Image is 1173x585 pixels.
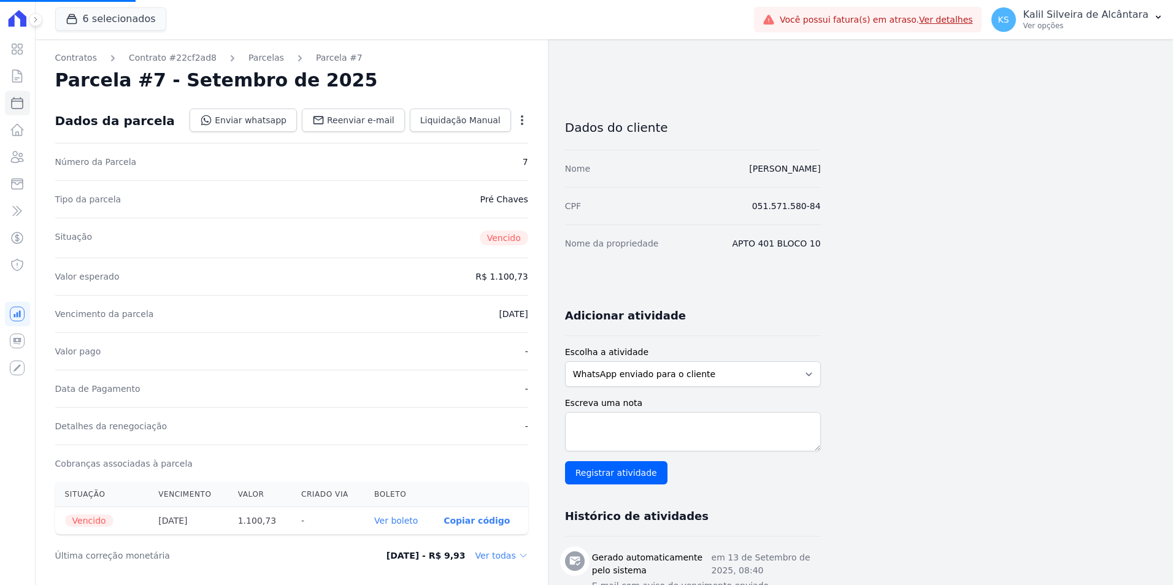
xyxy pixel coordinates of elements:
[565,162,590,175] dt: Nome
[480,193,528,205] dd: Pré Chaves
[712,551,821,577] p: em 13 de Setembro de 2025, 08:40
[525,420,528,432] dd: -
[55,156,137,168] dt: Número da Parcela
[55,113,175,128] div: Dados da parcela
[228,507,291,535] th: 1.100,73
[998,15,1009,24] span: KS
[919,15,973,25] a: Ver detalhes
[55,308,154,320] dt: Vencimento da parcela
[55,52,97,64] a: Contratos
[55,482,149,507] th: Situação
[565,509,709,524] h3: Histórico de atividades
[565,461,667,484] input: Registrar atividade
[1023,21,1148,31] p: Ver opções
[129,52,217,64] a: Contrato #22cf2ad8
[55,383,140,395] dt: Data de Pagamento
[302,109,405,132] a: Reenviar e-mail
[565,200,581,212] dt: CPF
[55,7,166,31] button: 6 selecionados
[499,308,528,320] dd: [DATE]
[364,482,434,507] th: Boleto
[1023,9,1148,21] p: Kalil Silveira de Alcântara
[327,114,394,126] span: Reenviar e-mail
[525,345,528,357] dd: -
[55,549,335,562] dt: Última correção monetária
[475,270,528,283] dd: R$ 1.100,73
[592,551,712,577] h3: Gerado automaticamente pelo sistema
[752,200,821,212] dd: 051.571.580-84
[55,69,378,91] h2: Parcela #7 - Setembro de 2025
[55,52,528,64] nav: Breadcrumb
[148,507,228,535] th: [DATE]
[55,457,193,470] dt: Cobranças associadas à parcela
[525,383,528,395] dd: -
[190,109,297,132] a: Enviar whatsapp
[749,164,820,174] a: [PERSON_NAME]
[420,114,501,126] span: Liquidação Manual
[374,516,418,526] a: Ver boleto
[291,482,364,507] th: Criado via
[228,482,291,507] th: Valor
[565,397,821,410] label: Escreva uma nota
[55,345,101,357] dt: Valor pago
[565,346,821,359] label: Escolha a atividade
[475,549,528,562] dd: Ver todas
[55,193,121,205] dt: Tipo da parcela
[780,13,973,26] span: Você possui fatura(s) em atraso.
[523,156,528,168] dd: 7
[291,507,364,535] th: -
[410,109,511,132] a: Liquidação Manual
[55,231,93,245] dt: Situação
[444,516,510,526] button: Copiar código
[732,237,820,250] dd: APTO 401 BLOCO 10
[248,52,284,64] a: Parcelas
[565,120,821,135] h3: Dados do cliente
[565,308,686,323] h3: Adicionar atividade
[148,482,228,507] th: Vencimento
[982,2,1173,37] button: KS Kalil Silveira de Alcântara Ver opções
[65,514,113,527] span: Vencido
[387,549,466,562] dd: [DATE] - R$ 9,93
[565,237,659,250] dt: Nome da propriedade
[316,52,363,64] a: Parcela #7
[55,270,120,283] dt: Valor esperado
[480,231,528,245] span: Vencido
[55,420,167,432] dt: Detalhes da renegociação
